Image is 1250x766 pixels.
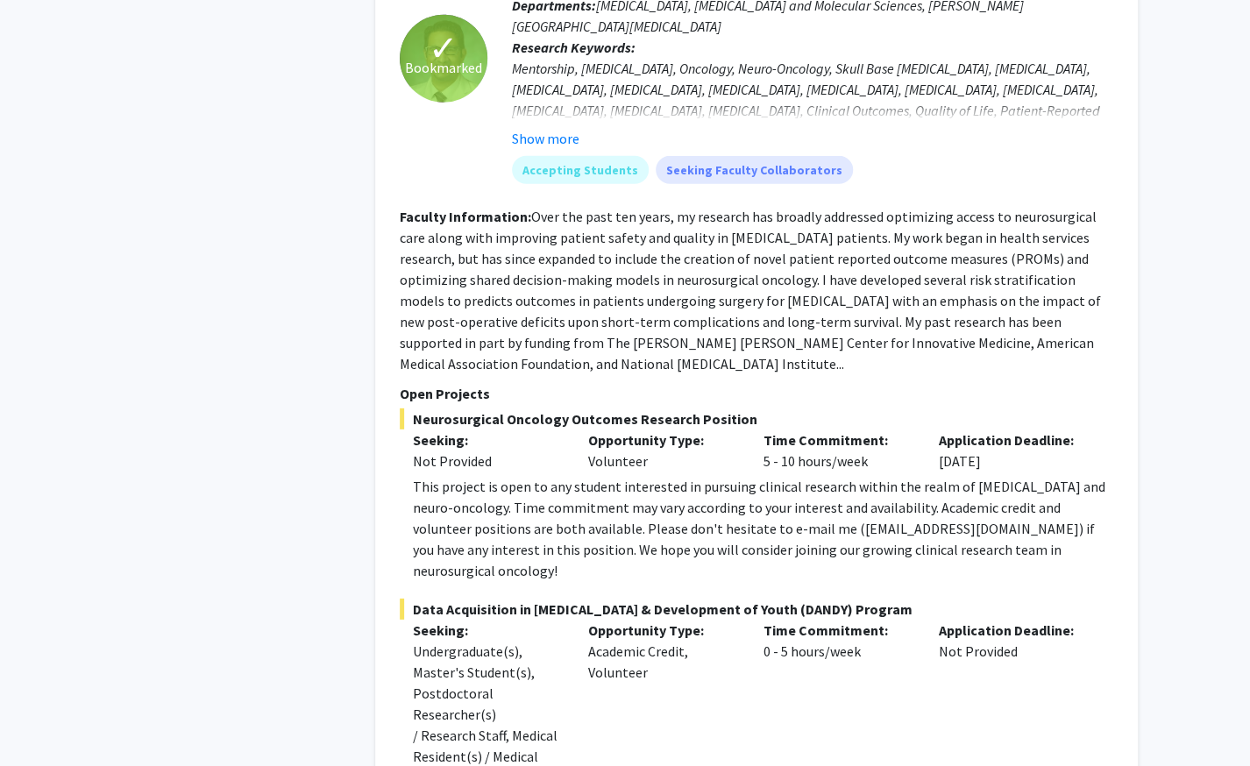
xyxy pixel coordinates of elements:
div: Not Provided [413,450,562,472]
p: Seeking: [413,429,562,450]
button: Show more [512,128,579,149]
p: Opportunity Type: [588,429,737,450]
span: Neurosurgical Oncology Outcomes Research Position [400,408,1113,429]
p: Application Deadline: [938,620,1087,641]
div: Volunteer [575,429,750,472]
b: Research Keywords: [512,39,636,56]
span: Bookmarked [405,57,482,78]
div: 5 - 10 hours/week [750,429,926,472]
div: Mentorship, [MEDICAL_DATA], Oncology, Neuro-Oncology, Skull Base [MEDICAL_DATA], [MEDICAL_DATA], ... [512,58,1113,184]
div: [DATE] [925,429,1100,472]
p: Open Projects [400,383,1113,404]
p: Seeking: [413,620,562,641]
mat-chip: Seeking Faculty Collaborators [656,156,853,184]
span: ✓ [429,39,458,57]
mat-chip: Accepting Students [512,156,649,184]
span: Data Acquisition in [MEDICAL_DATA] & Development of Youth (DANDY) Program [400,599,1113,620]
p: Time Commitment: [763,429,913,450]
p: Opportunity Type: [588,620,737,641]
b: Faculty Information: [400,208,531,225]
fg-read-more: Over the past ten years, my research has broadly addressed optimizing access to neurosurgical car... [400,208,1101,372]
iframe: Chat [13,687,75,753]
p: Application Deadline: [938,429,1087,450]
p: Time Commitment: [763,620,913,641]
div: This project is open to any student interested in pursuing clinical research within the realm of ... [413,476,1113,581]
